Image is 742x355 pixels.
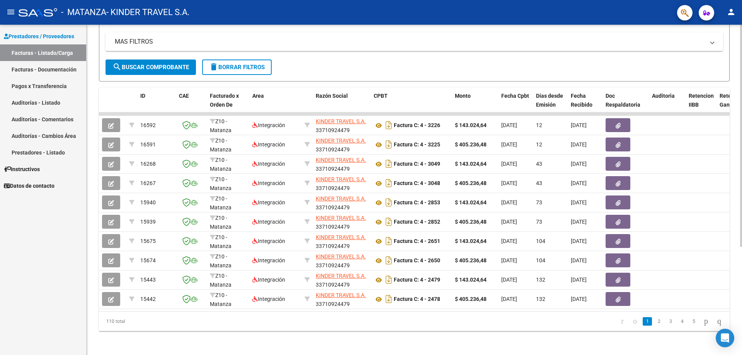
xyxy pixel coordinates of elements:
[140,296,156,302] span: 15442
[316,214,368,230] div: 33710924479
[316,136,368,153] div: 33710924479
[455,199,487,206] strong: $ 143.024,64
[140,199,156,206] span: 15940
[316,156,368,172] div: 33710924479
[618,317,627,326] a: go to first page
[501,93,529,99] span: Fecha Cpbt
[501,180,517,186] span: [DATE]
[316,117,368,133] div: 33710924479
[455,257,487,263] strong: $ 405.236,48
[394,161,440,167] strong: Factura C: 4 - 3049
[140,93,145,99] span: ID
[210,176,231,191] span: Z10 - Matanza
[536,161,542,167] span: 43
[252,161,285,167] span: Integración
[140,141,156,148] span: 16591
[252,180,285,186] span: Integración
[106,59,196,75] button: Buscar Comprobante
[677,317,687,326] a: 4
[384,119,394,131] i: Descargar documento
[209,62,218,71] mat-icon: delete
[140,277,156,283] span: 15443
[316,118,366,124] span: KINDER TRAVEL S.A.
[140,180,156,186] span: 16267
[140,238,156,244] span: 15675
[716,329,734,347] div: Open Intercom Messenger
[501,122,517,128] span: [DATE]
[455,219,487,225] strong: $ 405.236,48
[210,157,231,172] span: Z10 - Matanza
[571,161,587,167] span: [DATE]
[140,161,156,167] span: 16268
[252,199,285,206] span: Integración
[536,141,542,148] span: 12
[602,88,649,122] datatable-header-cell: Doc Respaldatoria
[394,180,440,187] strong: Factura C: 4 - 3048
[630,317,640,326] a: go to previous page
[249,88,301,122] datatable-header-cell: Area
[536,180,542,186] span: 43
[606,93,640,108] span: Doc Respaldatoria
[501,141,517,148] span: [DATE]
[316,93,348,99] span: Razón Social
[455,277,487,283] strong: $ 143.024,64
[455,122,487,128] strong: $ 143.024,64
[313,88,371,122] datatable-header-cell: Razón Social
[536,296,545,302] span: 132
[394,296,440,302] strong: Factura C: 4 - 2478
[394,258,440,264] strong: Factura C: 4 - 2650
[665,315,676,328] li: page 3
[210,292,231,307] span: Z10 - Matanza
[727,7,736,17] mat-icon: person
[536,238,545,244] span: 104
[643,317,652,326] a: 1
[501,257,517,263] span: [DATE]
[176,88,207,122] datatable-header-cell: CAE
[571,93,592,108] span: Fecha Recibido
[536,219,542,225] span: 73
[316,194,368,211] div: 33710924479
[210,118,231,133] span: Z10 - Matanza
[394,277,440,283] strong: Factura C: 4 - 2479
[455,238,487,244] strong: $ 143.024,64
[252,93,264,99] span: Area
[571,199,587,206] span: [DATE]
[642,315,653,328] li: page 1
[4,182,54,190] span: Datos de contacto
[252,277,285,283] span: Integración
[536,93,563,108] span: Días desde Emisión
[701,317,711,326] a: go to next page
[115,37,705,46] mat-panel-title: MAS FILTROS
[686,88,716,122] datatable-header-cell: Retencion IIBB
[394,200,440,206] strong: Factura C: 4 - 2853
[316,157,366,163] span: KINDER TRAVEL S.A.
[140,122,156,128] span: 16592
[571,219,587,225] span: [DATE]
[316,233,368,249] div: 33710924479
[568,88,602,122] datatable-header-cell: Fecha Recibido
[252,219,285,225] span: Integración
[210,253,231,268] span: Z10 - Matanza
[394,122,440,129] strong: Factura C: 4 - 3226
[316,234,366,240] span: KINDER TRAVEL S.A.
[501,238,517,244] span: [DATE]
[209,64,265,71] span: Borrar Filtros
[106,32,723,51] mat-expansion-panel-header: MAS FILTROS
[501,199,517,206] span: [DATE]
[536,277,545,283] span: 132
[714,317,725,326] a: go to last page
[252,238,285,244] span: Integración
[316,175,368,191] div: 33710924479
[455,93,471,99] span: Monto
[455,180,487,186] strong: $ 405.236,48
[536,257,545,263] span: 104
[137,88,176,122] datatable-header-cell: ID
[316,272,368,288] div: 33710924479
[316,252,368,268] div: 33710924479
[384,177,394,189] i: Descargar documento
[689,93,714,108] span: Retencion IIBB
[384,293,394,305] i: Descargar documento
[316,253,366,260] span: KINDER TRAVEL S.A.
[455,296,487,302] strong: $ 405.236,48
[210,195,231,211] span: Z10 - Matanza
